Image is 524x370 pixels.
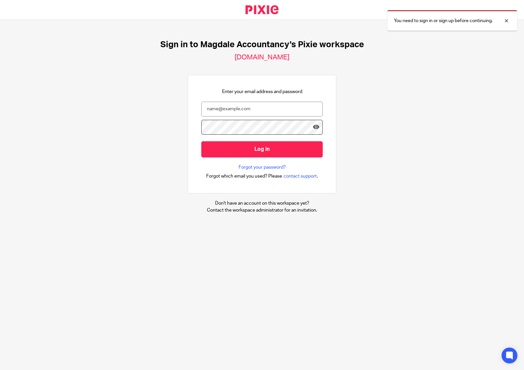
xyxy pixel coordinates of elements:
h1: Sign in to Magdale Accountancy's Pixie workspace [160,40,364,50]
input: Log in [201,141,323,157]
a: Forgot your password? [239,164,286,171]
p: You need to sign in or sign up before continuing. [394,17,493,24]
span: Forgot which email you used? Please [206,173,282,180]
span: contact support [283,173,317,180]
div: . [206,172,318,180]
p: Don't have an account on this workspace yet? [207,200,317,207]
h2: [DOMAIN_NAME] [235,53,289,62]
input: name@example.com [201,102,323,117]
p: Contact the workspace administrator for an invitation. [207,207,317,214]
p: Enter your email address and password [222,88,302,95]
